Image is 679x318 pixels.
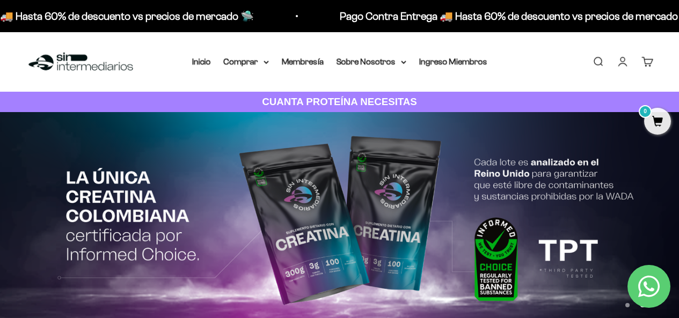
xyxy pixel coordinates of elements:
a: Ingreso Miembros [419,57,487,66]
summary: Comprar [224,55,269,69]
a: Inicio [192,57,211,66]
a: 0 [644,116,671,128]
summary: Sobre Nosotros [337,55,406,69]
a: Membresía [282,57,324,66]
strong: CUANTA PROTEÍNA NECESITAS [262,96,417,107]
mark: 0 [639,105,652,118]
